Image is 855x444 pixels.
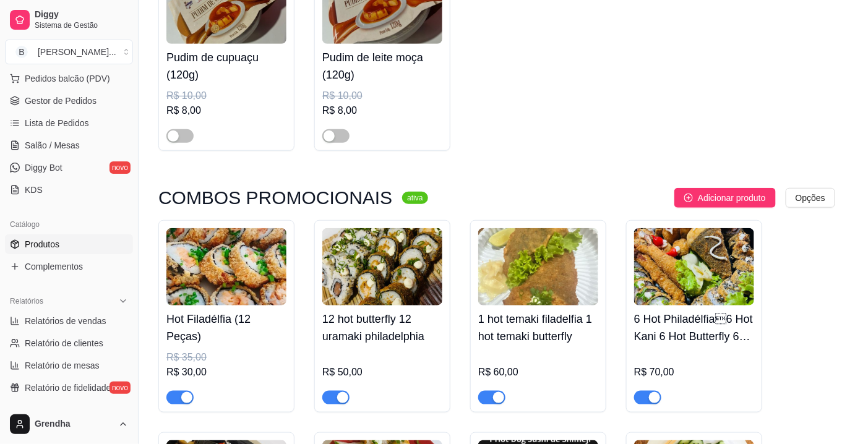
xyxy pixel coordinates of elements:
[25,382,111,394] span: Relatório de fidelidade
[674,188,776,208] button: Adicionar produto
[35,20,128,30] span: Sistema de Gestão
[478,365,598,380] div: R$ 60,00
[402,192,427,204] sup: ativa
[5,378,133,398] a: Relatório de fidelidadenovo
[25,238,59,250] span: Produtos
[322,310,442,345] h4: 12 hot butterfly 12 uramaki philadelphia
[25,315,106,327] span: Relatórios de vendas
[25,72,110,85] span: Pedidos balcão (PDV)
[166,228,286,305] img: product-image
[5,257,133,276] a: Complementos
[166,350,286,365] div: R$ 35,00
[25,359,100,372] span: Relatório de mesas
[38,46,116,58] div: [PERSON_NAME] ...
[5,215,133,234] div: Catálogo
[322,228,442,305] img: product-image
[322,88,442,103] div: R$ 10,00
[5,158,133,177] a: Diggy Botnovo
[158,190,392,205] h3: COMBOS PROMOCIONAIS
[5,409,133,439] button: Grendha
[166,365,286,380] div: R$ 30,00
[25,161,62,174] span: Diggy Bot
[5,180,133,200] a: KDS
[5,113,133,133] a: Lista de Pedidos
[15,46,28,58] span: B
[5,5,133,35] a: DiggySistema de Gestão
[25,95,97,107] span: Gestor de Pedidos
[786,188,835,208] button: Opções
[25,184,43,196] span: KDS
[322,103,442,118] div: R$ 8,00
[166,310,286,345] h4: Hot Filadélfia (12 Peças)
[25,337,103,349] span: Relatório de clientes
[166,103,286,118] div: R$ 8,00
[698,191,766,205] span: Adicionar produto
[10,296,43,306] span: Relatórios
[166,88,286,103] div: R$ 10,00
[25,260,83,273] span: Complementos
[166,49,286,83] h4: Pudim de cupuaçu (120g)
[5,135,133,155] a: Salão / Mesas
[5,311,133,331] a: Relatórios de vendas
[322,365,442,380] div: R$ 50,00
[634,310,754,345] h4: 6 Hot Philadélfia6 Hot Kani 6 Hot Butterfly 6 Hot Skin 4 Hot Ball 1 Temaki Hot kani 3 tempurá
[322,49,442,83] h4: Pudim de leite moça (120g)
[5,69,133,88] button: Pedidos balcão (PDV)
[35,419,113,430] span: Grendha
[5,91,133,111] a: Gestor de Pedidos
[478,228,598,305] img: product-image
[25,117,89,129] span: Lista de Pedidos
[634,228,754,305] img: product-image
[634,365,754,380] div: R$ 70,00
[5,333,133,353] a: Relatório de clientes
[478,310,598,345] h4: 1 hot temaki filadelfia 1 hot temaki butterfly
[25,139,80,152] span: Salão / Mesas
[5,40,133,64] button: Select a team
[796,191,825,205] span: Opções
[35,9,128,20] span: Diggy
[5,356,133,375] a: Relatório de mesas
[5,234,133,254] a: Produtos
[684,194,693,202] span: plus-circle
